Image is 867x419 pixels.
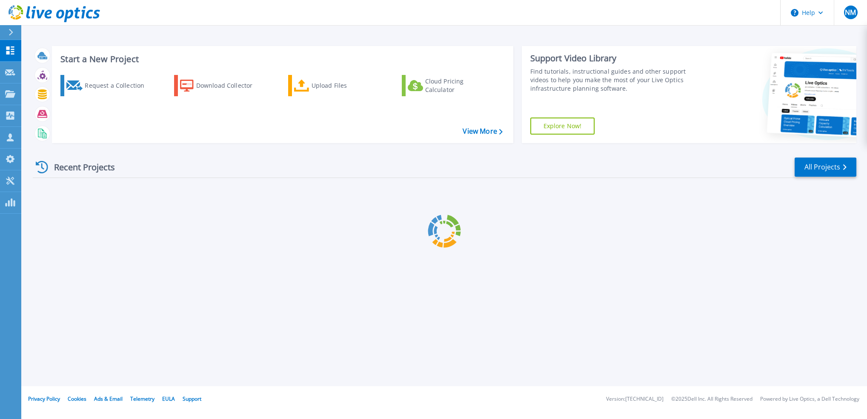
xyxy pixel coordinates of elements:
[530,53,701,64] div: Support Video Library
[33,157,126,178] div: Recent Projects
[795,158,856,177] a: All Projects
[196,77,264,94] div: Download Collector
[183,395,201,402] a: Support
[130,395,155,402] a: Telemetry
[68,395,86,402] a: Cookies
[530,118,595,135] a: Explore Now!
[85,77,153,94] div: Request a Collection
[671,396,753,402] li: © 2025 Dell Inc. All Rights Reserved
[760,396,859,402] li: Powered by Live Optics, a Dell Technology
[288,75,383,96] a: Upload Files
[530,67,701,93] div: Find tutorials, instructional guides and other support videos to help you make the most of your L...
[606,396,664,402] li: Version: [TECHNICAL_ID]
[312,77,380,94] div: Upload Files
[162,395,175,402] a: EULA
[402,75,497,96] a: Cloud Pricing Calculator
[60,75,155,96] a: Request a Collection
[28,395,60,402] a: Privacy Policy
[845,9,856,16] span: NM
[463,127,502,135] a: View More
[60,55,502,64] h3: Start a New Project
[94,395,123,402] a: Ads & Email
[425,77,493,94] div: Cloud Pricing Calculator
[174,75,269,96] a: Download Collector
